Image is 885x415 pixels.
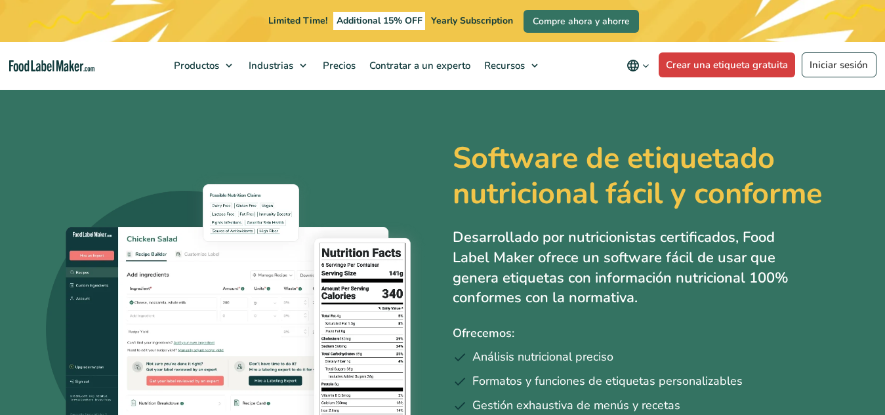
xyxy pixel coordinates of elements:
span: Limited Time! [268,14,327,27]
a: Crear una etiqueta gratuita [659,52,796,77]
span: Gestión exhaustiva de menús y recetas [472,397,680,414]
button: Change language [617,52,659,79]
a: Food Label Maker homepage [9,60,94,71]
a: Recursos [478,42,545,89]
a: Iniciar sesión [802,52,876,77]
span: Yearly Subscription [431,14,513,27]
span: Productos [170,59,220,72]
p: Desarrollado por nutricionistas certificados, Food Label Maker ofrece un software fácil de usar q... [453,227,794,308]
a: Contratar a un experto [363,42,474,89]
p: Ofrecemos: [453,324,840,343]
a: Industrias [242,42,313,89]
a: Compre ahora y ahorre [524,10,639,33]
span: Precios [319,59,357,72]
span: Contratar a un experto [365,59,472,72]
span: Formatos y funciones de etiquetas personalizables [472,372,743,390]
a: Precios [316,42,360,89]
h1: Software de etiquetado nutricional fácil y conforme [453,141,840,212]
span: Recursos [480,59,526,72]
span: Additional 15% OFF [333,12,426,30]
span: Industrias [245,59,295,72]
span: Análisis nutricional preciso [472,348,613,366]
a: Productos [167,42,239,89]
